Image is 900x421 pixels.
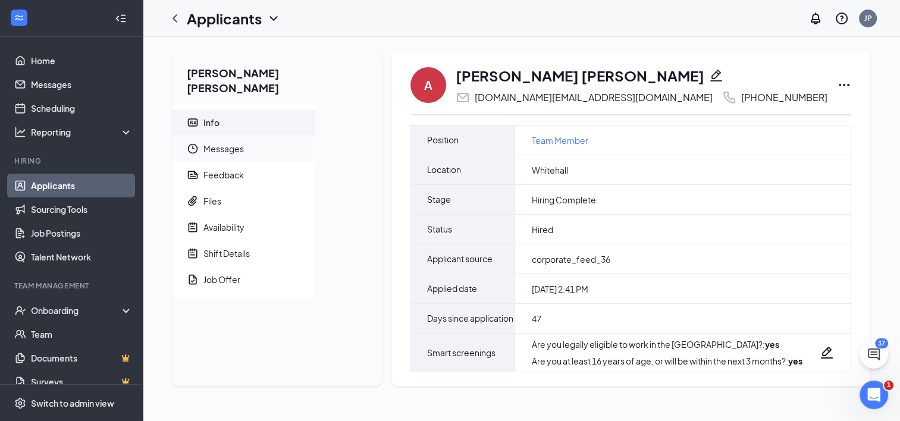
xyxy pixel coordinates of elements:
[532,134,588,147] a: Team Member
[820,345,834,360] svg: Pencil
[456,90,470,105] svg: Email
[532,283,588,295] span: [DATE] 2:41 PM
[860,381,888,409] iframe: Intercom live chat
[14,281,130,291] div: Team Management
[187,143,199,155] svg: Clock
[31,174,133,197] a: Applicants
[424,77,432,93] div: A
[187,195,199,207] svg: Paperclip
[14,156,130,166] div: Hiring
[475,92,713,103] div: [DOMAIN_NAME][EMAIL_ADDRESS][DOMAIN_NAME]
[203,195,221,207] div: Files
[31,49,133,73] a: Home
[187,274,199,285] svg: DocumentApprove
[808,11,823,26] svg: Notifications
[427,338,496,367] span: Smart screenings
[31,126,133,138] div: Reporting
[31,304,123,316] div: Onboarding
[884,381,893,390] span: 1
[187,221,199,233] svg: NoteActive
[173,162,315,188] a: ReportFeedback
[875,338,888,348] div: 37
[203,117,219,128] div: Info
[532,164,568,176] span: Whitehall
[837,78,851,92] svg: Ellipses
[203,274,240,285] div: Job Offer
[532,313,541,325] span: 47
[173,188,315,214] a: PaperclipFiles
[427,125,459,155] span: Position
[187,117,199,128] svg: ContactCard
[532,224,553,235] span: Hired
[427,215,452,244] span: Status
[173,214,315,240] a: NoteActiveAvailability
[532,338,802,350] div: Are you legally eligible to work in the [GEOGRAPHIC_DATA]? :
[31,221,133,245] a: Job Postings
[203,169,244,181] div: Feedback
[173,109,315,136] a: ContactCardInfo
[187,247,199,259] svg: NoteActive
[532,194,596,206] span: Hiring Complete
[115,12,127,24] svg: Collapse
[31,322,133,346] a: Team
[173,51,382,105] h2: [PERSON_NAME] [PERSON_NAME]
[765,339,779,350] strong: yes
[187,8,262,29] h1: Applicants
[203,221,244,233] div: Availability
[864,13,872,23] div: JP
[14,397,26,409] svg: Settings
[835,11,849,26] svg: QuestionInfo
[187,169,199,181] svg: Report
[532,355,802,367] div: Are you at least 16 years of age, or will be within the next 3 months? :
[427,155,461,184] span: Location
[709,68,723,83] svg: Pencil
[203,136,306,162] span: Messages
[867,347,881,362] svg: ChatActive
[427,304,513,333] span: Days since application
[31,245,133,269] a: Talent Network
[173,136,315,162] a: ClockMessages
[14,304,26,316] svg: UserCheck
[168,11,182,26] svg: ChevronLeft
[456,65,704,86] h1: [PERSON_NAME] [PERSON_NAME]
[13,12,25,24] svg: WorkstreamLogo
[741,92,827,103] div: [PHONE_NUMBER]
[266,11,281,26] svg: ChevronDown
[31,96,133,120] a: Scheduling
[427,244,493,274] span: Applicant source
[427,185,451,214] span: Stage
[31,346,133,370] a: DocumentsCrown
[173,240,315,266] a: NoteActiveShift Details
[427,274,477,303] span: Applied date
[532,253,610,265] span: corporate_feed_36
[31,73,133,96] a: Messages
[722,90,736,105] svg: Phone
[14,126,26,138] svg: Analysis
[788,356,802,366] strong: yes
[31,197,133,221] a: Sourcing Tools
[31,370,133,394] a: SurveysCrown
[860,340,888,369] button: ChatActive
[31,397,114,409] div: Switch to admin view
[203,247,250,259] div: Shift Details
[173,266,315,293] a: DocumentApproveJob Offer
